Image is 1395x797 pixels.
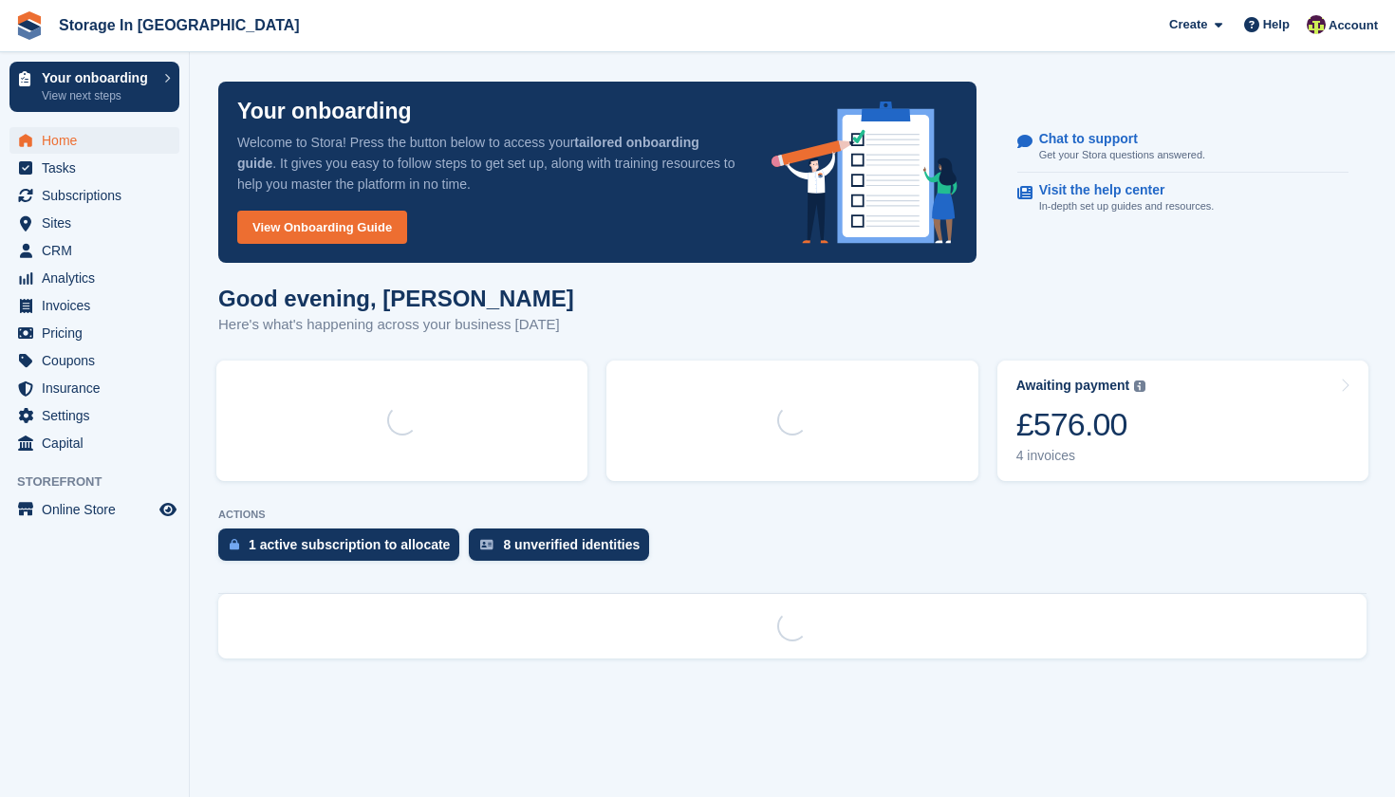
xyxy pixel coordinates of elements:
span: Subscriptions [42,182,156,209]
p: ACTIONS [218,509,1367,521]
img: Colin Wood [1307,15,1326,34]
p: Here's what's happening across your business [DATE] [218,314,574,336]
img: stora-icon-8386f47178a22dfd0bd8f6a31ec36ba5ce8667c1dd55bd0f319d3a0aa187defe.svg [15,11,44,40]
a: menu [9,347,179,374]
a: menu [9,292,179,319]
img: verify_identity-adf6edd0f0f0b5bbfe63781bf79b02c33cf7c696d77639b501bdc392416b5a36.svg [480,539,493,550]
span: Storefront [17,473,189,491]
div: £576.00 [1016,405,1146,444]
span: Help [1263,15,1290,34]
img: active_subscription_to_allocate_icon-d502201f5373d7db506a760aba3b589e785aa758c864c3986d89f69b8ff3... [230,538,239,550]
a: menu [9,496,179,523]
span: Create [1169,15,1207,34]
span: Tasks [42,155,156,181]
a: 8 unverified identities [469,528,659,570]
span: Account [1329,16,1378,35]
span: Settings [42,402,156,429]
a: Awaiting payment £576.00 4 invoices [997,361,1368,481]
a: menu [9,127,179,154]
span: Invoices [42,292,156,319]
a: 1 active subscription to allocate [218,528,469,570]
span: Sites [42,210,156,236]
div: 8 unverified identities [503,537,640,552]
h1: Good evening, [PERSON_NAME] [218,286,574,311]
a: menu [9,210,179,236]
a: menu [9,430,179,456]
a: menu [9,237,179,264]
a: menu [9,155,179,181]
p: View next steps [42,87,155,104]
p: In-depth set up guides and resources. [1039,198,1215,214]
span: Analytics [42,265,156,291]
div: 1 active subscription to allocate [249,537,450,552]
span: CRM [42,237,156,264]
a: View Onboarding Guide [237,211,407,244]
a: menu [9,182,179,209]
div: Awaiting payment [1016,378,1130,394]
span: Capital [42,430,156,456]
p: Your onboarding [42,71,155,84]
p: Chat to support [1039,131,1190,147]
span: Home [42,127,156,154]
p: Get your Stora questions answered. [1039,147,1205,163]
a: Your onboarding View next steps [9,62,179,112]
span: Coupons [42,347,156,374]
a: menu [9,320,179,346]
p: Welcome to Stora! Press the button below to access your . It gives you easy to follow steps to ge... [237,132,741,195]
img: icon-info-grey-7440780725fd019a000dd9b08b2336e03edf1995a4989e88bcd33f0948082b44.svg [1134,380,1145,392]
span: Online Store [42,496,156,523]
p: Your onboarding [237,101,412,122]
a: Chat to support Get your Stora questions answered. [1017,121,1348,174]
img: onboarding-info-6c161a55d2c0e0a8cae90662b2fe09162a5109e8cc188191df67fb4f79e88e88.svg [772,102,958,244]
a: Preview store [157,498,179,521]
div: 4 invoices [1016,448,1146,464]
a: menu [9,402,179,429]
a: Storage In [GEOGRAPHIC_DATA] [51,9,307,41]
span: Pricing [42,320,156,346]
p: Visit the help center [1039,182,1200,198]
a: menu [9,265,179,291]
a: Visit the help center In-depth set up guides and resources. [1017,173,1348,224]
span: Insurance [42,375,156,401]
a: menu [9,375,179,401]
